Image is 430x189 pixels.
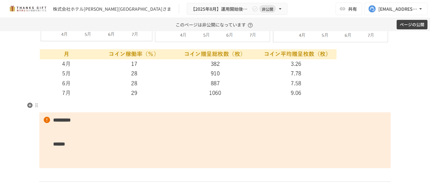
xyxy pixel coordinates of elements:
span: 非公開 [259,6,276,12]
span: 【2025年8月】運用開始後振り返りミーティング [191,5,251,13]
img: mMP1OxWUAhQbsRWCurg7vIHe5HqDpP7qZo7fRoNLXQh [8,4,48,14]
button: 共有 [336,3,362,15]
div: [EMAIL_ADDRESS][DOMAIN_NAME] [378,5,417,13]
div: 株式会社ホテル[PERSON_NAME][GEOGRAPHIC_DATA]さま [53,6,171,12]
span: 共有 [348,5,357,12]
button: 【2025年8月】運用開始後振り返りミーティング非公開 [187,3,287,15]
button: ページの公開 [397,20,427,30]
p: このページは非公開になっています [176,18,255,31]
button: [EMAIL_ADDRESS][DOMAIN_NAME] [365,3,427,15]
